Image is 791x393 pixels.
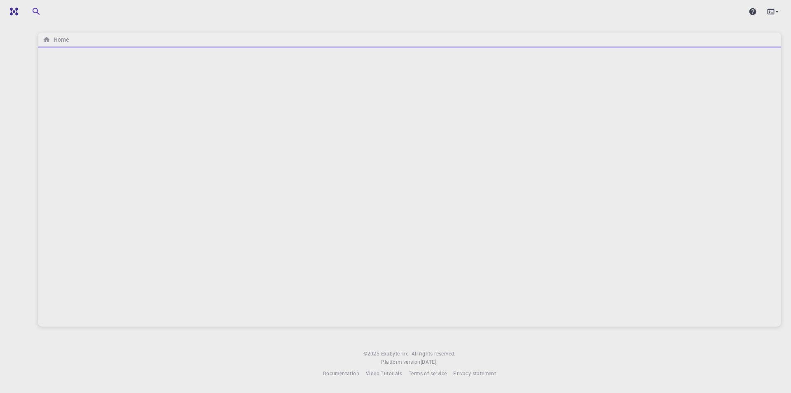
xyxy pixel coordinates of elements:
[453,370,496,377] span: Privacy statement
[323,369,359,378] a: Documentation
[409,369,447,378] a: Terms of service
[41,35,70,44] nav: breadcrumb
[409,370,447,377] span: Terms of service
[7,7,18,16] img: logo
[421,358,438,366] a: [DATE].
[50,35,69,44] h6: Home
[453,369,496,378] a: Privacy statement
[366,370,402,377] span: Video Tutorials
[363,350,381,358] span: © 2025
[366,369,402,378] a: Video Tutorials
[381,358,420,366] span: Platform version
[381,350,410,357] span: Exabyte Inc.
[412,350,456,358] span: All rights reserved.
[381,350,410,358] a: Exabyte Inc.
[323,370,359,377] span: Documentation
[421,358,438,365] span: [DATE] .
